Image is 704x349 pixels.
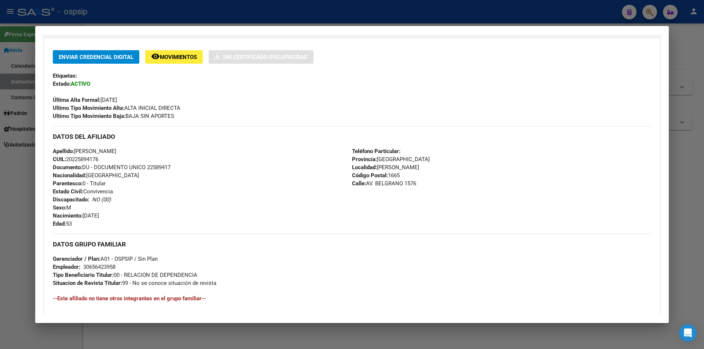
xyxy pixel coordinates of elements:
span: 53 [53,220,72,227]
span: [PERSON_NAME] [352,164,419,171]
strong: Empleador: [53,264,80,270]
strong: Nacimiento: [53,212,82,219]
mat-icon: remove_red_eye [151,52,160,61]
span: Movimientos [160,54,197,60]
strong: Estado Civil: [53,188,83,195]
strong: Gerenciador / Plan: [53,256,100,262]
strong: Nacionalidad: [53,172,86,179]
strong: Última Alta Formal: [53,97,100,103]
strong: Etiquetas: [53,73,77,79]
span: DU - DOCUMENTO UNICO 22589417 [53,164,170,171]
span: A01 - OSPSIP / Sin Plan [53,256,158,262]
strong: Provincia: [352,156,377,163]
h3: DATOS DEL AFILIADO [53,133,651,141]
strong: ACTIVO [71,81,90,87]
span: 0 - Titular [53,180,106,187]
strong: Localidad: [352,164,377,171]
i: NO (00) [92,196,111,203]
span: BAJA SIN APORTES [53,113,174,119]
span: [GEOGRAPHIC_DATA] [53,172,139,179]
strong: Parentesco: [53,180,82,187]
span: 1665 [352,172,400,179]
span: 99 - No se conoce situación de revista [53,280,216,286]
span: ALTA INICIAL DIRECTA [53,105,180,111]
strong: Sexo: [53,204,66,211]
h4: --Este afiliado no tiene otros integrantes en el grupo familiar-- [53,294,651,302]
span: [DATE] [53,212,99,219]
div: 30656423958 [83,263,115,271]
span: Enviar Credencial Digital [59,54,133,60]
strong: Discapacitado: [53,196,89,203]
button: Sin Certificado Discapacidad [209,50,313,64]
strong: Código Postal: [352,172,388,179]
span: Sin Certificado Discapacidad [223,54,308,60]
strong: Calle: [352,180,366,187]
button: Movimientos [145,50,203,64]
span: Convivencia [53,188,113,195]
span: [GEOGRAPHIC_DATA] [352,156,430,163]
strong: Tipo Beneficiario Titular: [53,272,114,278]
div: Open Intercom Messenger [679,324,697,342]
strong: CUIL: [53,156,66,163]
strong: Apellido: [53,148,74,155]
strong: Ultimo Tipo Movimiento Alta: [53,105,124,111]
strong: Ultimo Tipo Movimiento Baja: [53,113,125,119]
h3: DATOS GRUPO FAMILIAR [53,240,651,248]
strong: Documento: [53,164,82,171]
strong: Estado: [53,81,71,87]
button: Enviar Credencial Digital [53,50,139,64]
span: [DATE] [53,97,117,103]
strong: Teléfono Particular: [352,148,400,155]
span: 20225894176 [53,156,98,163]
span: AV. BELGRANO 1576 [352,180,416,187]
span: [PERSON_NAME] [53,148,116,155]
div: Datos de Empadronamiento [44,38,660,328]
span: 00 - RELACION DE DEPENDENCIA [53,272,197,278]
span: M [53,204,71,211]
strong: Situacion de Revista Titular: [53,280,122,286]
strong: Edad: [53,220,66,227]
